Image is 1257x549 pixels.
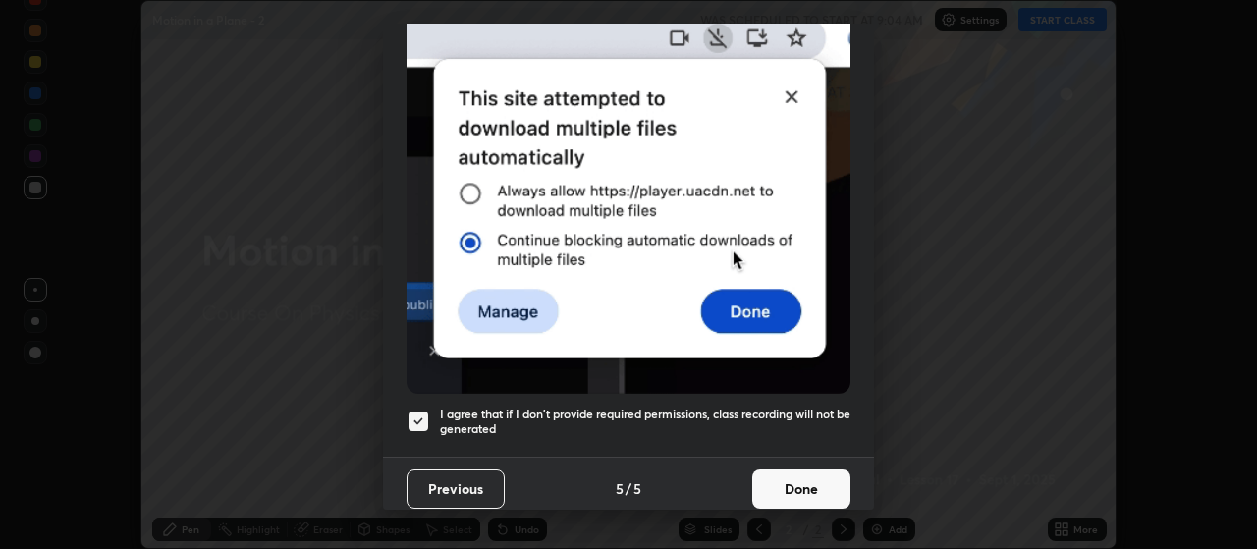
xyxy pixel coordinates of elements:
[752,469,850,509] button: Done
[440,407,850,437] h5: I agree that if I don't provide required permissions, class recording will not be generated
[633,478,641,499] h4: 5
[407,469,505,509] button: Previous
[616,478,624,499] h4: 5
[626,478,631,499] h4: /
